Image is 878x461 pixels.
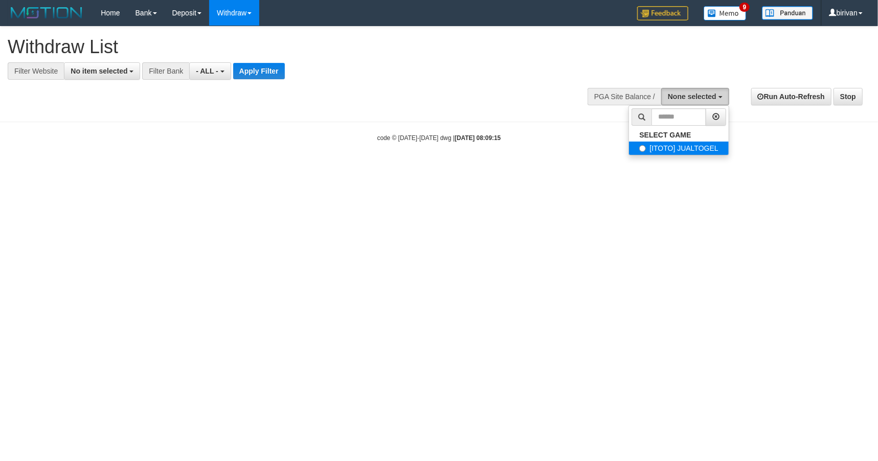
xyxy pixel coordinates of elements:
[637,6,688,20] img: Feedback.jpg
[704,6,747,20] img: Button%20Memo.svg
[588,88,661,105] div: PGA Site Balance /
[71,67,127,75] span: No item selected
[661,88,729,105] button: None selected
[639,145,646,152] input: [ITOTO] JUALTOGEL
[189,62,231,80] button: - ALL -
[233,63,285,79] button: Apply Filter
[629,142,728,155] label: [ITOTO] JUALTOGEL
[639,131,691,139] b: SELECT GAME
[751,88,831,105] a: Run Auto-Refresh
[668,93,716,101] span: None selected
[64,62,140,80] button: No item selected
[8,62,64,80] div: Filter Website
[739,3,750,12] span: 9
[377,134,501,142] small: code © [DATE]-[DATE] dwg |
[196,67,218,75] span: - ALL -
[142,62,189,80] div: Filter Bank
[834,88,863,105] a: Stop
[762,6,813,20] img: panduan.png
[455,134,501,142] strong: [DATE] 08:09:15
[8,37,575,57] h1: Withdraw List
[8,5,85,20] img: MOTION_logo.png
[629,128,728,142] a: SELECT GAME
